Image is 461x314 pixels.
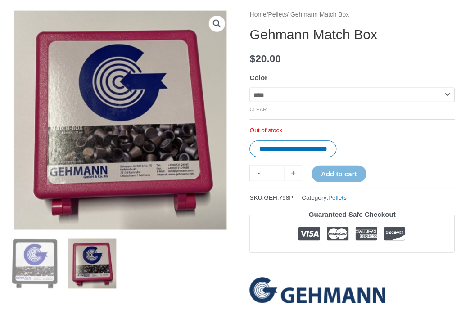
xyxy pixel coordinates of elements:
span: Category: [300,191,344,202]
label: Color [248,73,266,81]
a: - [248,164,265,180]
nav: Breadcrumb [248,9,452,20]
a: Pellets [326,193,345,200]
a: + [283,164,300,180]
span: SKU: [248,191,291,202]
a: Clear options [248,106,265,111]
iframe: Customer reviews powered by Trustpilot [248,258,452,269]
a: Gehmann [248,275,383,301]
img: Gehmann Match Box [9,237,59,287]
legend: Guaranteed Safe Checkout [303,207,397,220]
p: Out of stock [248,126,452,134]
bdi: 20.00 [248,53,279,64]
a: Home [248,11,265,18]
span: $ [248,53,254,64]
input: Product quantity [265,164,283,180]
h1: Gehmann Match Box [248,26,452,42]
a: View full-screen image gallery [208,15,224,31]
a: Pellets [267,11,285,18]
img: Gehmann Match Box - Image 2 [66,237,117,287]
span: GEH.798P [262,193,292,200]
button: Add to cart [310,164,364,181]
